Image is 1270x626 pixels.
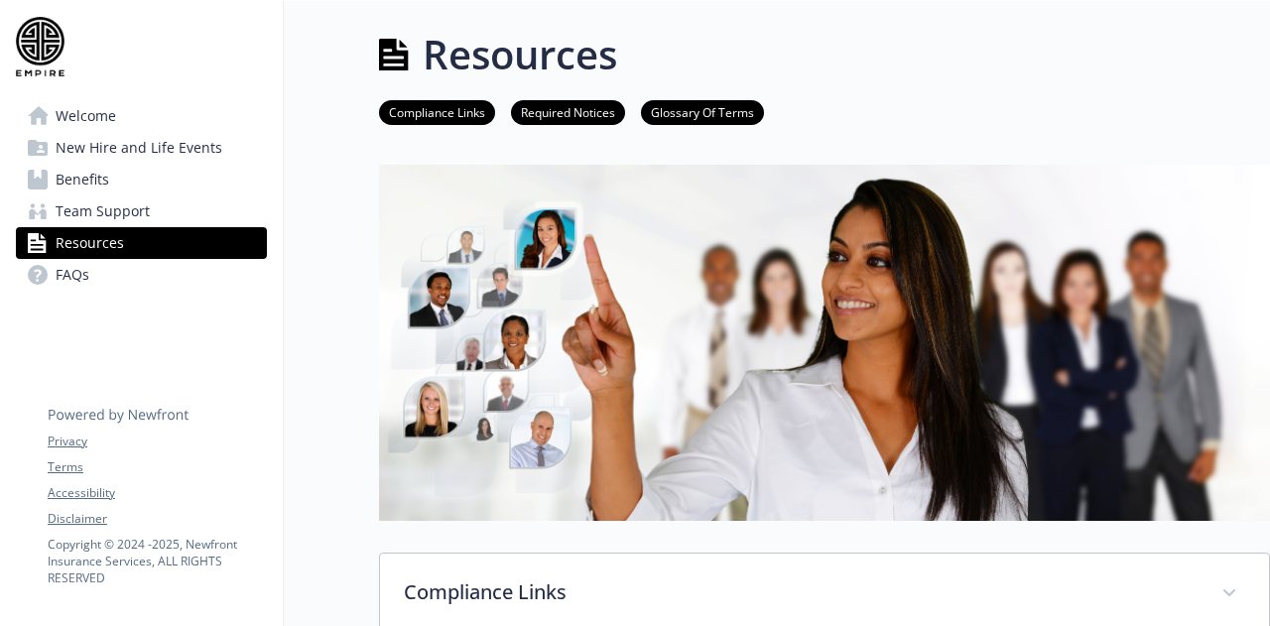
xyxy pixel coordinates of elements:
[56,227,124,259] span: Resources
[16,100,267,132] a: Welcome
[48,536,266,586] p: Copyright © 2024 - 2025 , Newfront Insurance Services, ALL RIGHTS RESERVED
[16,259,267,291] a: FAQs
[379,165,1270,521] img: resources page banner
[16,195,267,227] a: Team Support
[56,164,109,195] span: Benefits
[16,132,267,164] a: New Hire and Life Events
[511,102,625,121] a: Required Notices
[404,577,1198,607] p: Compliance Links
[48,433,266,450] a: Privacy
[423,25,617,84] h1: Resources
[56,100,116,132] span: Welcome
[48,484,266,502] a: Accessibility
[16,227,267,259] a: Resources
[56,259,89,291] span: FAQs
[16,164,267,195] a: Benefits
[48,458,266,476] a: Terms
[641,102,764,121] a: Glossary Of Terms
[48,510,266,528] a: Disclaimer
[379,102,495,121] a: Compliance Links
[56,132,222,164] span: New Hire and Life Events
[56,195,150,227] span: Team Support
